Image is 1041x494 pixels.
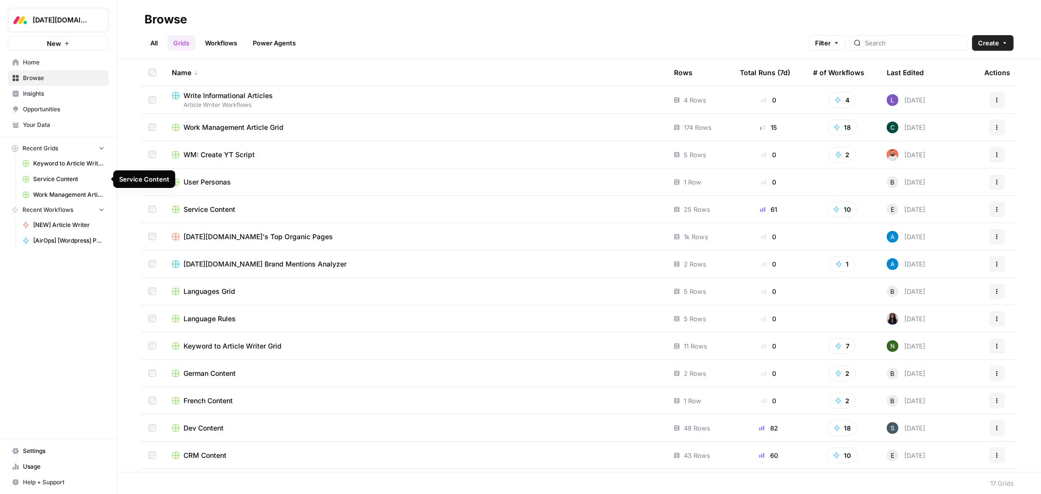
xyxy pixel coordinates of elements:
span: 2 Rows [684,259,706,269]
div: 15 [740,123,797,132]
span: Usage [23,462,104,471]
span: Your Data [23,121,104,129]
div: 60 [740,451,797,460]
a: Grids [167,35,195,51]
span: 4 Rows [684,95,706,105]
span: [DATE][DOMAIN_NAME] Brand Mentions Analyzer [184,259,347,269]
button: 2 [829,147,856,163]
span: B [891,396,895,406]
span: E [891,451,895,460]
a: Work Management Article Grid [18,187,109,203]
span: Help + Support [23,478,104,487]
span: CRM Content [184,451,226,460]
div: [DATE] [887,149,925,161]
button: Recent Workflows [8,203,109,217]
span: Recent Workflows [22,206,73,214]
span: WM: Create YT Script [184,150,255,160]
span: Dev Content [184,423,224,433]
span: Languages Grid [184,287,235,296]
button: Workspace: Monday.com [8,8,109,32]
img: rn7sh892ioif0lo51687sih9ndqw [887,94,898,106]
button: 7 [829,338,856,354]
div: Last Edited [887,59,924,86]
div: 0 [740,341,797,351]
a: Your Data [8,117,109,133]
a: Browse [8,70,109,86]
div: 0 [740,259,797,269]
span: French Content [184,396,233,406]
span: Language Rules [184,314,236,324]
span: Create [978,38,999,48]
a: All [144,35,163,51]
div: 61 [740,205,797,214]
div: Total Runs (7d) [740,59,790,86]
a: Opportunities [8,102,109,117]
a: Home [8,55,109,70]
span: B [891,369,895,378]
div: [DATE] [887,368,925,379]
a: Language Rules [172,314,658,324]
span: Browse [23,74,104,82]
span: B [891,177,895,187]
img: o3cqybgnmipr355j8nz4zpq1mc6x [887,231,898,243]
div: Service Content [119,174,169,184]
div: # of Workflows [813,59,864,86]
span: 1 Row [684,396,701,406]
input: Search [865,38,964,48]
button: 10 [827,448,857,463]
a: Usage [8,459,109,474]
button: Recent Grids [8,141,109,156]
button: 2 [829,366,856,381]
div: 0 [740,287,797,296]
span: User Personas [184,177,231,187]
img: ygk961fcslvh5xk8o91lvmgczoho [887,422,898,434]
span: German Content [184,369,236,378]
span: E [891,205,895,214]
span: 1k Rows [684,232,708,242]
a: [DATE][DOMAIN_NAME]'s Top Organic Pages [172,232,658,242]
button: Create [972,35,1014,51]
span: Opportunities [23,105,104,114]
a: CRM Content [172,451,658,460]
img: g4o9tbhziz0738ibrok3k9f5ina6 [887,340,898,352]
a: Languages Grid [172,287,658,296]
a: French Content [172,396,658,406]
div: [DATE] [887,176,925,188]
a: Power Agents [247,35,302,51]
div: [DATE] [887,258,925,270]
span: 25 Rows [684,205,710,214]
a: Keyword to Article Writer Grid [18,156,109,171]
a: Service Content [18,171,109,187]
a: Write Informational ArticlesArticle Writer Workflows [172,91,658,109]
div: [DATE] [887,395,925,407]
a: WM: Create YT Script [172,150,658,160]
span: [DATE][DOMAIN_NAME] [33,15,92,25]
span: Keyword to Article Writer Grid [184,341,282,351]
span: New [47,39,61,48]
div: 0 [740,314,797,324]
div: Actions [984,59,1010,86]
span: 174 Rows [684,123,712,132]
span: Recent Grids [22,144,58,153]
span: 48 Rows [684,423,710,433]
button: 2 [829,393,856,409]
span: 1 Row [684,177,701,187]
div: 0 [740,369,797,378]
span: 5 Rows [684,150,706,160]
span: Settings [23,447,104,455]
a: User Personas [172,177,658,187]
div: 0 [740,232,797,242]
a: Service Content [172,205,658,214]
button: 18 [827,120,857,135]
img: ui9db3zf480wl5f9in06l3n7q51r [887,149,898,161]
div: 17 Grids [990,478,1014,488]
div: [DATE] [887,231,925,243]
a: Work Management Article Grid [172,123,658,132]
img: vwv6frqzyjkvcnqomnnxlvzyyij2 [887,122,898,133]
button: 18 [827,420,857,436]
div: 0 [740,95,797,105]
span: Write Informational Articles [184,91,273,101]
span: 5 Rows [684,314,706,324]
a: Insights [8,86,109,102]
div: [DATE] [887,286,925,297]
